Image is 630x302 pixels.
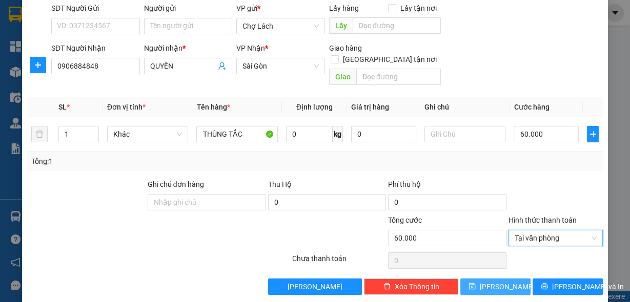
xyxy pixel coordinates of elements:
[333,126,343,142] span: kg
[533,278,603,295] button: printer[PERSON_NAME] và In
[587,126,599,142] button: plus
[587,130,598,138] span: plus
[148,180,204,188] label: Ghi chú đơn hàng
[469,283,476,291] span: save
[144,3,233,14] div: Người gửi
[148,194,266,210] input: Ghi chú đơn hàng
[424,126,506,142] input: Ghi Chú
[509,216,577,224] label: Hình thức thanh toán
[296,103,333,111] span: Định lượng
[113,126,182,142] span: Khác
[236,44,265,52] span: VP Nhận
[218,62,226,70] span: user-add
[552,281,624,292] span: [PERSON_NAME] và In
[351,126,416,142] input: 0
[31,126,48,142] button: delete
[107,103,146,111] span: Đơn vị tính
[339,54,441,65] span: [GEOGRAPHIC_DATA] tận nơi
[353,17,441,34] input: Dọc đường
[288,281,342,292] span: [PERSON_NAME]
[351,103,389,111] span: Giá trị hàng
[242,58,319,74] span: Sài Gòn
[291,253,388,271] div: Chưa thanh toán
[364,278,458,295] button: deleteXóa Thông tin
[514,103,549,111] span: Cước hàng
[30,61,46,69] span: plus
[541,283,548,291] span: printer
[236,3,325,14] div: VP gửi
[268,180,292,188] span: Thu Hộ
[51,42,140,54] div: SĐT Người Nhận
[196,126,278,142] input: VD: Bàn, Ghế
[329,44,362,52] span: Giao hàng
[480,281,535,292] span: [PERSON_NAME]
[396,3,441,14] span: Lấy tận nơi
[395,281,439,292] span: Xóa Thông tin
[144,42,233,54] div: Người nhận
[329,69,356,85] span: Giao
[242,18,319,34] span: Chợ Lách
[388,179,506,194] div: Phí thu hộ
[58,103,67,111] span: SL
[420,97,510,117] th: Ghi chú
[388,216,422,224] span: Tổng cước
[268,278,362,295] button: [PERSON_NAME]
[31,156,244,167] div: Tổng: 1
[460,278,531,295] button: save[PERSON_NAME]
[515,230,597,246] span: Tại văn phòng
[196,103,230,111] span: Tên hàng
[51,3,140,14] div: SĐT Người Gửi
[356,69,441,85] input: Dọc đường
[30,57,46,73] button: plus
[329,17,353,34] span: Lấy
[329,4,359,12] span: Lấy hàng
[383,283,391,291] span: delete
